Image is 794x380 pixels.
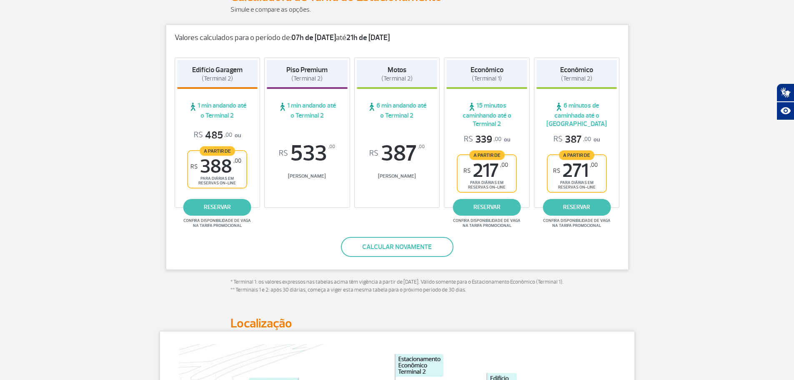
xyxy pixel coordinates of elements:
span: [PERSON_NAME] [267,173,348,179]
span: 387 [554,133,591,146]
span: Confira disponibilidade de vaga na tarifa promocional [542,218,612,228]
h2: Localização [230,316,564,331]
p: ou [194,129,241,142]
p: Valores calculados para o período de: até [175,33,620,43]
span: A partir de [559,150,594,160]
span: [PERSON_NAME] [357,173,438,179]
sup: ,00 [328,142,335,151]
p: Simule e compare as opções. [230,5,564,15]
strong: Piso Premium [286,65,328,74]
span: para diárias em reservas on-line [555,180,599,190]
span: (Terminal 2) [202,75,233,83]
span: para diárias em reservas on-line [195,176,239,186]
sup: ,00 [590,161,598,169]
span: (Terminal 2) [291,75,323,83]
span: para diárias em reservas on-line [465,180,509,190]
span: A partir de [200,146,235,156]
span: Confira disponibilidade de vaga na tarifa promocional [182,218,252,228]
span: (Terminal 2) [561,75,592,83]
a: reservar [453,199,521,216]
a: reservar [543,199,611,216]
span: 271 [553,161,598,180]
strong: Econômico [471,65,503,74]
span: 6 minutos de caminhada até o [GEOGRAPHIC_DATA] [536,101,617,128]
button: Abrir tradutor de língua de sinais. [776,83,794,102]
span: 1 min andando até o Terminal 2 [267,101,348,120]
p: ou [554,133,600,146]
span: 339 [464,133,501,146]
strong: 21h de [DATE] [346,33,390,43]
sup: R$ [463,167,471,174]
span: 6 min andando até o Terminal 2 [357,101,438,120]
span: 15 minutos caminhando até o Terminal 2 [446,101,527,128]
span: Confira disponibilidade de vaga na tarifa promocional [452,218,522,228]
strong: 07h de [DATE] [291,33,336,43]
sup: R$ [553,167,560,174]
button: Calcular novamente [341,237,453,257]
span: 533 [267,142,348,165]
span: 217 [463,161,508,180]
span: A partir de [469,150,505,160]
span: 387 [357,142,438,165]
sup: ,00 [233,157,241,164]
a: reservar [183,199,251,216]
button: Abrir recursos assistivos. [776,102,794,120]
sup: R$ [369,149,378,158]
strong: Edifício Garagem [192,65,243,74]
strong: Motos [388,65,406,74]
span: 388 [190,157,241,176]
span: 1 min andando até o Terminal 2 [177,101,258,120]
span: (Terminal 2) [381,75,413,83]
p: * Terminal 1: os valores expressos nas tabelas acima têm vigência a partir de [DATE]. Válido some... [230,278,564,294]
sup: R$ [279,149,288,158]
sup: ,00 [418,142,425,151]
span: (Terminal 1) [472,75,502,83]
sup: ,00 [500,161,508,169]
div: Plugin de acessibilidade da Hand Talk. [776,83,794,120]
p: ou [464,133,510,146]
sup: R$ [190,163,198,170]
strong: Econômico [560,65,593,74]
span: 485 [194,129,232,142]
